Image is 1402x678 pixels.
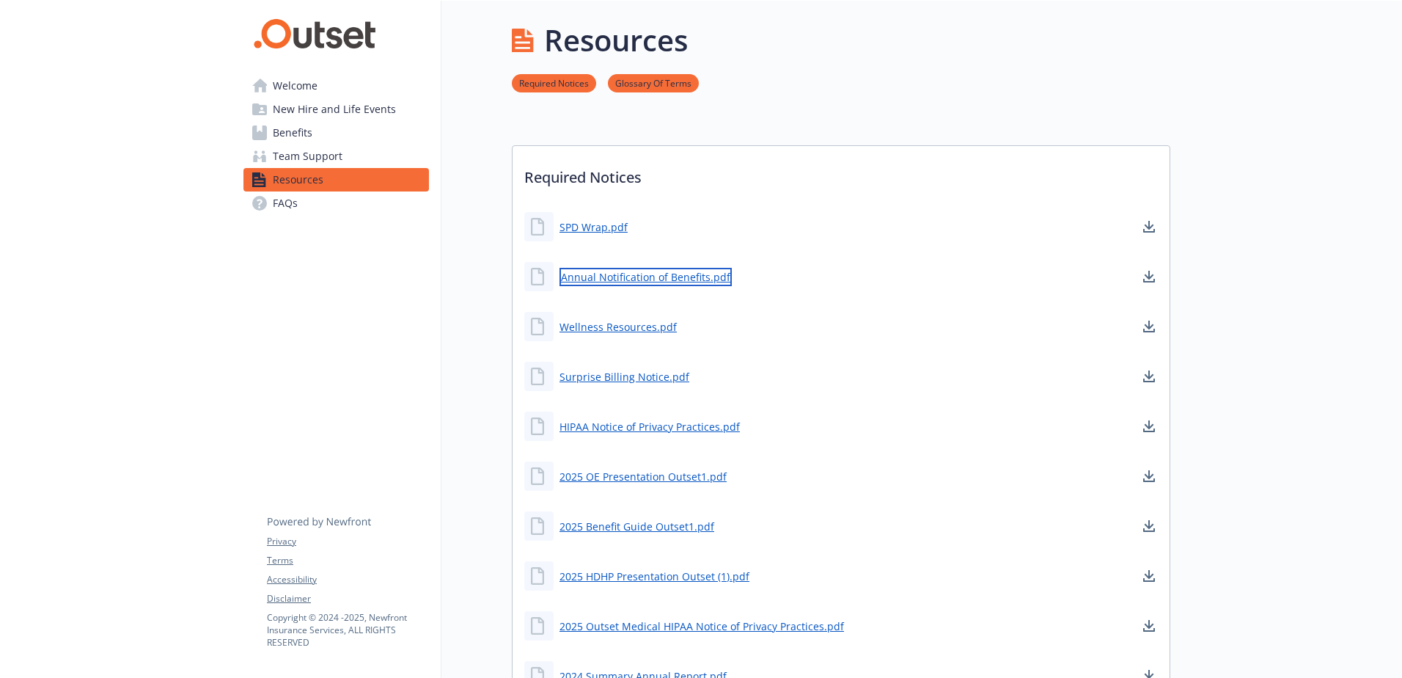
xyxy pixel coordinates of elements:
span: New Hire and Life Events [273,98,396,121]
a: download document [1140,567,1158,585]
a: Team Support [243,145,429,168]
a: Benefits [243,121,429,145]
span: FAQs [273,192,298,215]
a: 2025 Benefit Guide Outset1.pdf [559,519,714,534]
a: Annual Notification of Benefits.pdf [559,268,732,286]
a: Glossary Of Terms [608,76,699,90]
span: Team Support [273,145,342,168]
span: Resources [273,168,323,192]
p: Copyright © 2024 - 2025 , Newfront Insurance Services, ALL RIGHTS RESERVED [267,611,428,649]
a: download document [1140,418,1158,435]
a: New Hire and Life Events [243,98,429,121]
a: Disclaimer [267,592,428,605]
a: Surprise Billing Notice.pdf [559,369,689,384]
h1: Resources [544,18,688,62]
a: Resources [243,168,429,192]
a: SPD Wrap.pdf [559,219,628,235]
a: download document [1140,218,1158,236]
a: Accessibility [267,573,428,586]
a: Terms [267,554,428,567]
span: Welcome [273,74,318,98]
a: 2025 HDHP Presentation Outset (1).pdf [559,569,749,584]
a: download document [1140,318,1158,335]
a: 2025 Outset Medical HIPAA Notice of Privacy Practices.pdf [559,619,844,634]
a: FAQs [243,192,429,215]
a: download document [1140,268,1158,285]
a: HIPAA Notice of Privacy Practices.pdf [559,419,740,434]
a: download document [1140,368,1158,385]
a: Required Notices [512,76,596,90]
p: Required Notices [513,146,1170,200]
span: Benefits [273,121,312,145]
a: download document [1140,467,1158,485]
a: download document [1140,517,1158,535]
a: 2025 OE Presentation Outset1.pdf [559,469,727,484]
a: Wellness Resources.pdf [559,319,677,335]
a: download document [1140,617,1158,635]
a: Privacy [267,535,428,548]
a: Welcome [243,74,429,98]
